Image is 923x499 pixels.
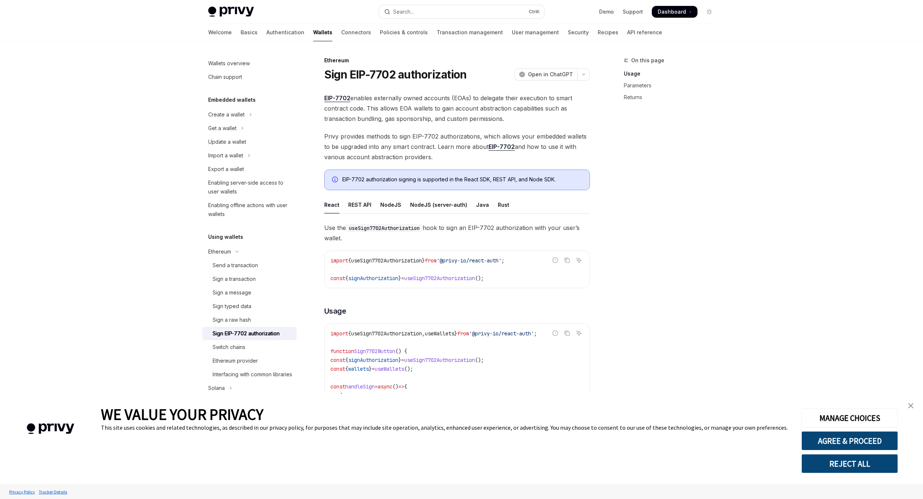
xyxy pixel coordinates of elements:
[202,368,297,381] a: Interfacing with common libraries
[332,177,339,184] svg: Info
[348,330,351,337] span: {
[401,275,404,282] span: =
[404,366,413,372] span: ();
[345,357,348,363] span: {
[903,398,918,413] a: close banner
[324,223,590,243] span: Use the hook to sign an EIP-7702 authorization with your user’s wallet.
[346,224,423,232] code: useSign7702Authorization
[398,383,404,390] span: =>
[202,381,297,395] button: Toggle Solana section
[393,7,414,16] div: Search...
[398,357,401,363] span: }
[208,24,232,41] a: Welcome
[339,392,342,399] span: {
[208,124,237,133] div: Get a wallet
[324,131,590,162] span: Privy provides methods to sign EIP-7702 authorizations, which allows your embedded wallets to be ...
[213,261,258,270] div: Send a transaction
[348,275,398,282] span: signAuthorization
[202,135,297,149] a: Update a wallet
[266,24,304,41] a: Authentication
[437,24,503,41] a: Transaction management
[208,233,243,241] h5: Using wallets
[331,357,345,363] span: const
[202,259,297,272] a: Send a transaction
[574,328,584,338] button: Ask AI
[425,330,454,337] span: useWallets
[202,122,297,135] button: Toggle Get a wallet section
[348,357,398,363] span: signAuthorization
[202,108,297,121] button: Toggle Create a wallet section
[208,247,231,256] div: Ethereum
[208,201,292,219] div: Enabling offline actions with user wallets
[598,24,618,41] a: Recipes
[550,255,560,265] button: Report incorrect code
[422,330,425,337] span: ,
[208,73,242,81] div: Chain support
[528,71,573,78] span: Open in ChatGPT
[213,356,258,365] div: Ethereum provider
[331,257,348,264] span: import
[562,255,572,265] button: Copy the contents from the code block
[348,366,369,372] span: wallets
[324,93,590,124] span: enables externally owned accounts (EOAs) to delegate their execution to smart contract code. This...
[324,94,350,102] a: EIP-7702
[202,272,297,286] a: Sign a transaction
[345,275,348,282] span: {
[7,485,37,498] a: Privacy Policy
[202,354,297,367] a: Ethereum provider
[351,330,422,337] span: useSign7702Authorization
[324,68,467,81] h1: Sign EIP-7702 authorization
[369,366,372,372] span: }
[208,151,243,160] div: Import a wallet
[313,24,332,41] a: Wallets
[208,165,244,174] div: Export a wallet
[475,275,484,282] span: ();
[213,343,245,352] div: Switch chains
[331,348,354,355] span: function
[202,313,297,327] a: Sign a raw hash
[624,80,721,91] a: Parameters
[529,9,540,15] span: Ctrl K
[908,403,913,408] img: close banner
[202,176,297,198] a: Enabling server-side access to user wallets
[213,329,280,338] div: Sign EIP-7702 authorization
[208,7,254,17] img: light logo
[202,286,297,299] a: Sign a message
[213,302,251,311] div: Sign typed data
[101,424,790,431] div: This site uses cookies and related technologies, as described in our privacy policy, for purposes...
[101,405,263,424] span: WE VALUE YOUR PRIVACY
[410,196,467,213] div: NodeJS (server-auth)
[703,6,715,18] button: Toggle dark mode
[404,383,407,390] span: {
[624,91,721,103] a: Returns
[11,413,90,445] img: company logo
[213,370,292,379] div: Interfacing with common libraries
[202,57,297,70] a: Wallets overview
[398,275,401,282] span: }
[568,24,589,41] a: Security
[380,196,401,213] div: NodeJS
[331,275,345,282] span: const
[213,288,251,297] div: Sign a message
[404,275,475,282] span: useSign7702Authorization
[395,348,407,355] span: () {
[501,257,504,264] span: ;
[652,6,698,18] a: Dashboard
[331,383,345,390] span: const
[476,196,489,213] div: Java
[208,59,250,68] div: Wallets overview
[599,8,614,15] a: Demo
[324,306,346,316] span: Usage
[801,454,898,473] button: REJECT ALL
[624,68,721,80] a: Usage
[401,357,404,363] span: =
[425,257,437,264] span: from
[375,366,404,372] span: useWallets
[331,330,348,337] span: import
[202,245,297,258] button: Toggle Ethereum section
[208,137,246,146] div: Update a wallet
[202,341,297,354] a: Switch chains
[469,330,534,337] span: '@privy-io/react-auth'
[489,143,515,151] a: EIP-7702
[392,383,398,390] span: ()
